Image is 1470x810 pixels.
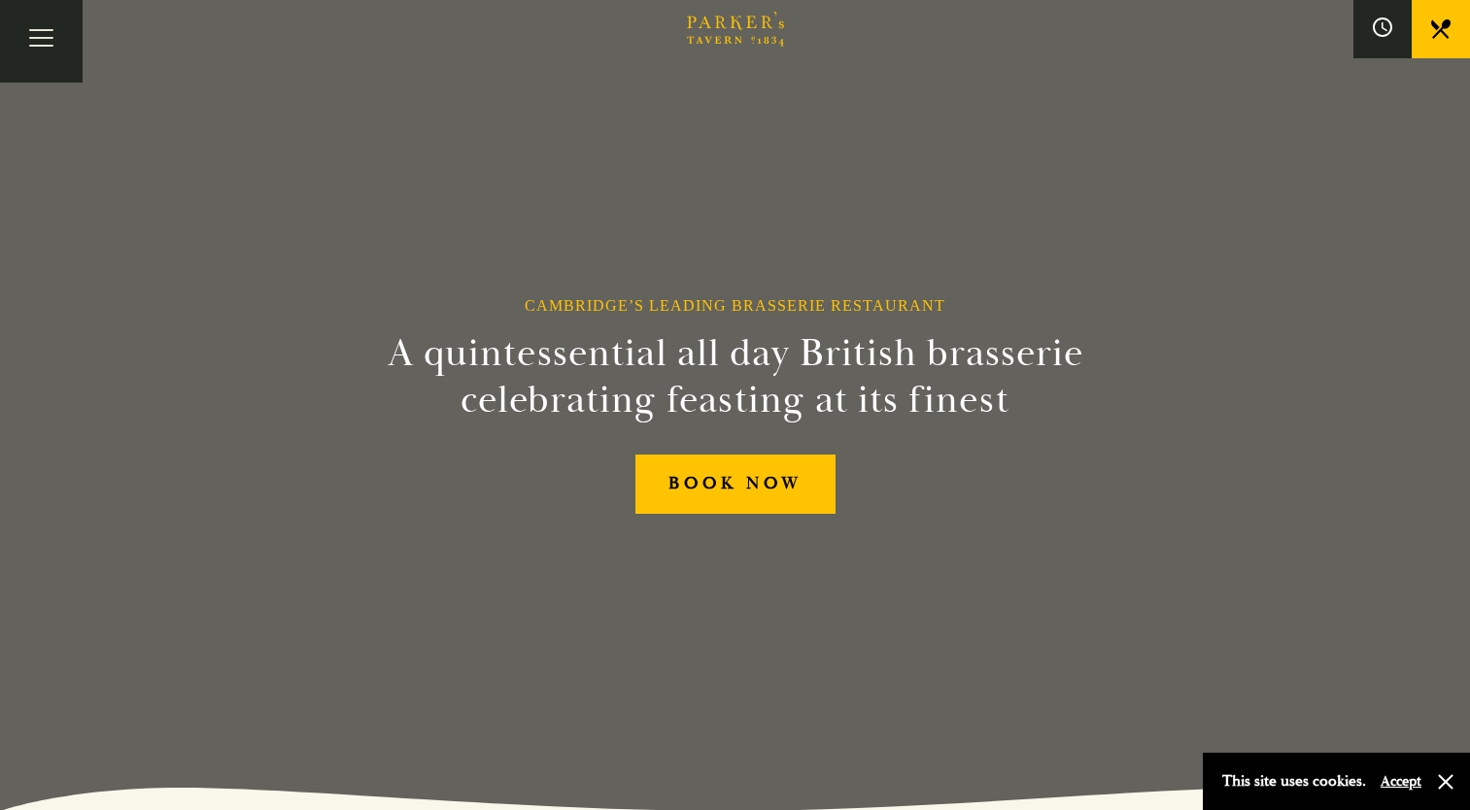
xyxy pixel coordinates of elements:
a: BOOK NOW [635,455,836,514]
h1: Cambridge’s Leading Brasserie Restaurant [525,296,945,315]
button: Close and accept [1436,772,1455,792]
h2: A quintessential all day British brasserie celebrating feasting at its finest [292,330,1179,423]
button: Accept [1381,772,1421,791]
p: This site uses cookies. [1222,767,1366,795]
